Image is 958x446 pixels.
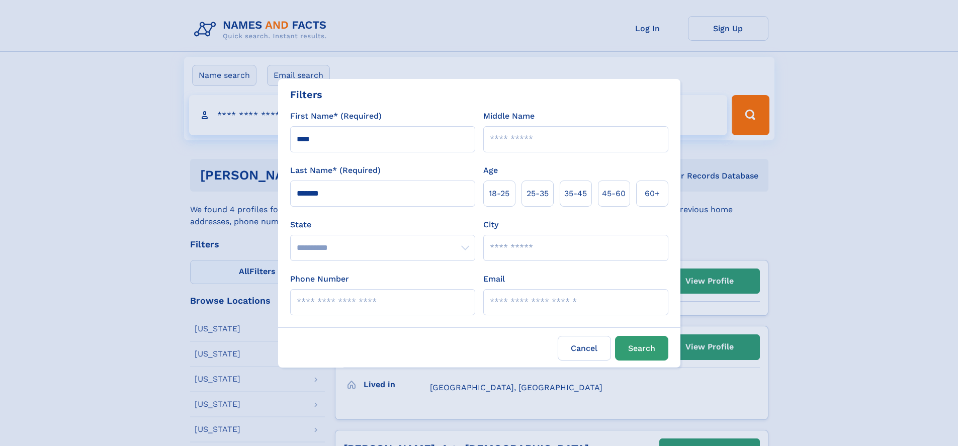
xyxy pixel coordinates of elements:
[290,164,381,176] label: Last Name* (Required)
[602,188,626,200] span: 45‑60
[290,110,382,122] label: First Name* (Required)
[290,219,475,231] label: State
[483,110,535,122] label: Middle Name
[615,336,668,361] button: Search
[483,219,498,231] label: City
[290,273,349,285] label: Phone Number
[645,188,660,200] span: 60+
[489,188,509,200] span: 18‑25
[290,87,322,102] div: Filters
[558,336,611,361] label: Cancel
[564,188,587,200] span: 35‑45
[483,273,505,285] label: Email
[527,188,549,200] span: 25‑35
[483,164,498,176] label: Age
